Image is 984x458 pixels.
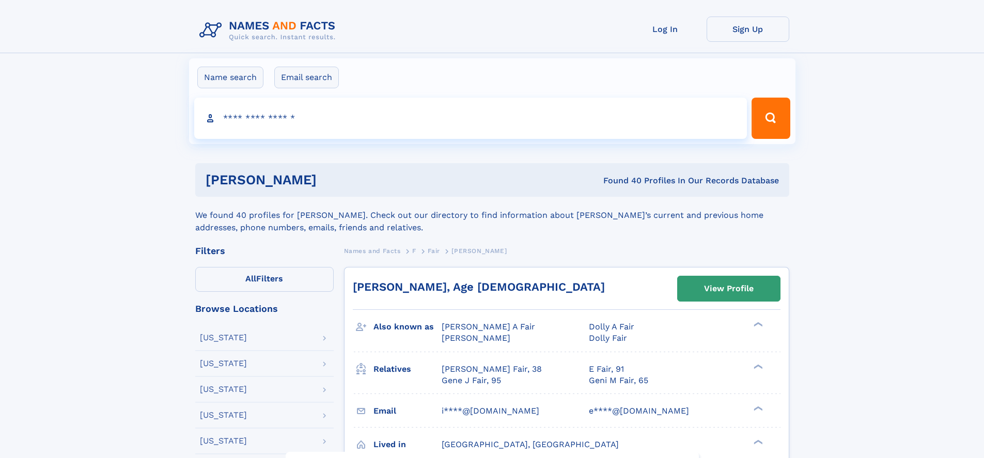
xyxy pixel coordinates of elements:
[451,247,507,255] span: [PERSON_NAME]
[751,321,763,328] div: ❯
[442,439,619,449] span: [GEOGRAPHIC_DATA], [GEOGRAPHIC_DATA]
[751,405,763,412] div: ❯
[194,98,747,139] input: search input
[195,246,334,256] div: Filters
[245,274,256,283] span: All
[344,244,401,257] a: Names and Facts
[589,333,627,343] span: Dolly Fair
[195,17,344,44] img: Logo Names and Facts
[195,267,334,292] label: Filters
[589,364,624,375] a: E Fair, 91
[197,67,263,88] label: Name search
[274,67,339,88] label: Email search
[707,17,789,42] a: Sign Up
[751,438,763,445] div: ❯
[442,364,542,375] a: [PERSON_NAME] Fair, 38
[460,175,779,186] div: Found 40 Profiles In Our Records Database
[428,244,440,257] a: Fair
[442,375,501,386] a: Gene J Fair, 95
[200,385,247,393] div: [US_STATE]
[678,276,780,301] a: View Profile
[200,334,247,342] div: [US_STATE]
[624,17,707,42] a: Log In
[589,375,648,386] a: Geni M Fair, 65
[412,244,416,257] a: F
[353,280,605,293] a: [PERSON_NAME], Age [DEMOGRAPHIC_DATA]
[373,360,442,378] h3: Relatives
[373,436,442,453] h3: Lived in
[195,304,334,313] div: Browse Locations
[428,247,440,255] span: Fair
[412,247,416,255] span: F
[200,359,247,368] div: [US_STATE]
[442,333,510,343] span: [PERSON_NAME]
[373,402,442,420] h3: Email
[373,318,442,336] h3: Also known as
[704,277,754,301] div: View Profile
[442,322,535,331] span: [PERSON_NAME] A Fair
[206,173,460,186] h1: [PERSON_NAME]
[589,322,634,331] span: Dolly A Fair
[195,197,789,234] div: We found 40 profiles for [PERSON_NAME]. Check out our directory to find information about [PERSON...
[751,363,763,370] div: ❯
[200,411,247,419] div: [US_STATE]
[200,437,247,445] div: [US_STATE]
[752,98,790,139] button: Search Button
